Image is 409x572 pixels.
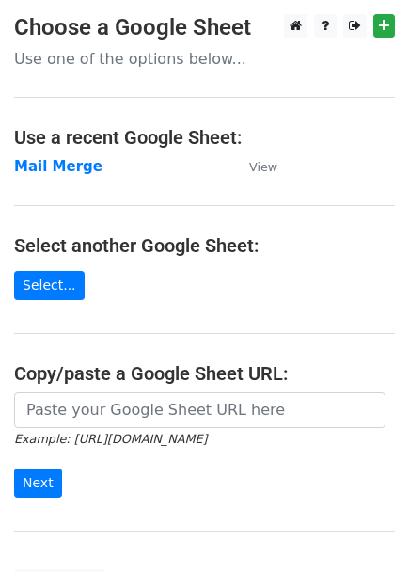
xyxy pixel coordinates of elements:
[14,392,385,428] input: Paste your Google Sheet URL here
[14,126,395,149] h4: Use a recent Google Sheet:
[14,234,395,257] h4: Select another Google Sheet:
[14,432,207,446] small: Example: [URL][DOMAIN_NAME]
[14,362,395,385] h4: Copy/paste a Google Sheet URL:
[14,158,102,175] a: Mail Merge
[14,469,62,498] input: Next
[14,49,395,69] p: Use one of the options below...
[249,160,277,174] small: View
[230,158,277,175] a: View
[14,14,395,41] h3: Choose a Google Sheet
[14,271,85,300] a: Select...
